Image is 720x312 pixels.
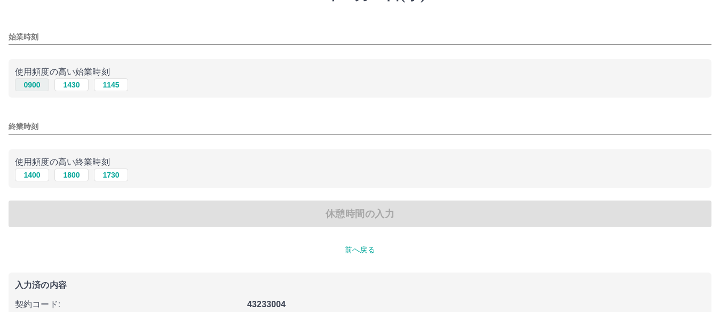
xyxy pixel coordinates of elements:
[15,78,49,91] button: 0900
[54,169,89,181] button: 1800
[15,281,705,290] p: 入力済の内容
[9,244,711,255] p: 前へ戻る
[15,298,241,311] p: 契約コード :
[94,78,128,91] button: 1145
[54,78,89,91] button: 1430
[94,169,128,181] button: 1730
[247,300,286,309] b: 43233004
[15,169,49,181] button: 1400
[15,156,705,169] p: 使用頻度の高い終業時刻
[15,66,705,78] p: 使用頻度の高い始業時刻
